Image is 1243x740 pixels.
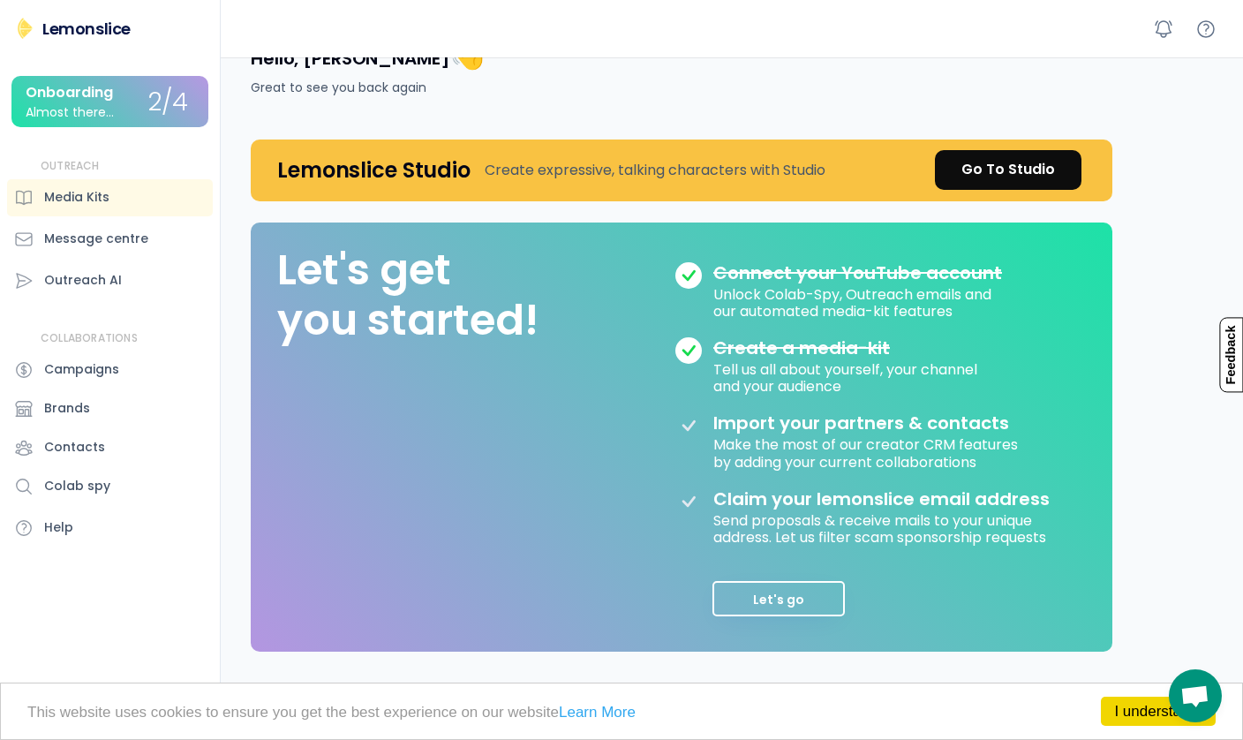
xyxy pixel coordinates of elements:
div: Send proposals & receive mails to your unique address. Let us filter scam sponsorship requests [713,510,1066,546]
a: I understand! [1101,697,1216,726]
h4: Lemonslice Studio [277,156,471,184]
div: Onboarding [26,85,113,101]
div: Lemonslice [42,18,131,40]
p: This website uses cookies to ensure you get the best experience on our website [27,705,1216,720]
div: Make the most of our creator CRM features by adding your current collaborations [713,434,1021,470]
s: Create a media-kit [713,336,890,360]
div: Brands [44,399,90,418]
div: Outreach AI [44,271,122,290]
div: OUTREACH [41,159,100,174]
div: Go To Studio [961,159,1055,180]
div: Tell us all about yourself, your channel and your audience [713,359,981,395]
div: Help [44,518,73,537]
div: Great to see you back again [251,79,426,97]
div: Campaigns [44,360,119,379]
div: Claim your lemonslice email address [713,488,1050,510]
div: Message centre [44,230,148,248]
div: COLLABORATIONS [41,331,138,346]
s: Connect your YouTube account [713,261,1002,285]
div: Unlock Colab-Spy, Outreach emails and our automated media-kit features [713,283,995,320]
button: Let's go [712,581,845,616]
a: Go To Studio [935,150,1081,190]
div: Colab spy [44,477,110,495]
div: Open chat [1169,669,1222,722]
div: 2/4 [148,89,188,117]
div: Contacts [44,438,105,457]
img: Lemonslice [14,18,35,39]
div: Media Kits [44,188,109,207]
div: Import your partners & contacts [713,412,1009,434]
a: Learn More [559,704,636,721]
div: Let's get you started! [277,245,539,346]
div: Almost there... [26,106,114,119]
div: Create expressive, talking characters with Studio [485,160,825,181]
